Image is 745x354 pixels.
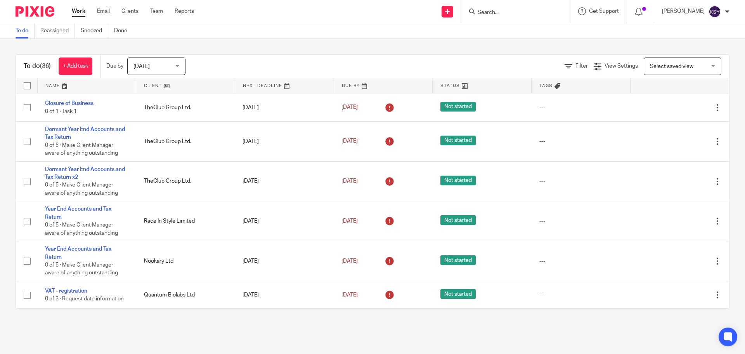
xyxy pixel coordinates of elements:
[133,64,150,69] span: [DATE]
[539,84,553,88] span: Tags
[114,23,133,38] a: Done
[72,7,85,15] a: Work
[539,104,623,112] div: ---
[97,7,110,15] a: Email
[45,222,118,236] span: 0 of 5 · Make Client Manager aware of anything outstanding
[45,296,124,302] span: 0 of 3 · Request date information
[539,177,623,185] div: ---
[45,109,77,114] span: 0 of 1 · Task 1
[341,105,358,110] span: [DATE]
[40,63,51,69] span: (36)
[45,288,87,294] a: VAT - registration
[235,161,334,201] td: [DATE]
[235,281,334,309] td: [DATE]
[136,201,235,241] td: Race In Style Limited
[45,143,118,156] span: 0 of 5 · Make Client Manager aware of anything outstanding
[235,201,334,241] td: [DATE]
[440,102,476,112] span: Not started
[235,94,334,121] td: [DATE]
[605,63,638,69] span: View Settings
[575,63,588,69] span: Filter
[45,262,118,276] span: 0 of 5 · Make Client Manager aware of anything outstanding
[341,139,358,144] span: [DATE]
[235,241,334,281] td: [DATE]
[477,9,547,16] input: Search
[235,121,334,161] td: [DATE]
[16,6,54,17] img: Pixie
[341,258,358,264] span: [DATE]
[539,138,623,145] div: ---
[650,64,693,69] span: Select saved view
[45,167,125,180] a: Dormant Year End Accounts and Tax Return x2
[539,217,623,225] div: ---
[341,218,358,224] span: [DATE]
[539,257,623,265] div: ---
[440,289,476,299] span: Not started
[440,255,476,265] span: Not started
[136,241,235,281] td: Nookary Ltd
[175,7,194,15] a: Reports
[121,7,139,15] a: Clients
[440,136,476,145] span: Not started
[539,291,623,299] div: ---
[59,58,92,75] a: + Add task
[341,292,358,298] span: [DATE]
[45,183,118,196] span: 0 of 5 · Make Client Manager aware of anything outstanding
[45,127,125,140] a: Dormant Year End Accounts and Tax Return
[662,7,705,15] p: [PERSON_NAME]
[24,62,51,70] h1: To do
[45,206,111,220] a: Year End Accounts and Tax Return
[136,281,235,309] td: Quantum Biolabs Ltd
[341,178,358,184] span: [DATE]
[16,23,35,38] a: To do
[589,9,619,14] span: Get Support
[440,215,476,225] span: Not started
[136,94,235,121] td: TheClub Group Ltd.
[106,62,123,70] p: Due by
[45,101,94,106] a: Closure of Business
[440,176,476,185] span: Not started
[81,23,108,38] a: Snoozed
[45,246,111,260] a: Year End Accounts and Tax Return
[150,7,163,15] a: Team
[136,161,235,201] td: TheClub Group Ltd.
[136,121,235,161] td: TheClub Group Ltd.
[709,5,721,18] img: svg%3E
[40,23,75,38] a: Reassigned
